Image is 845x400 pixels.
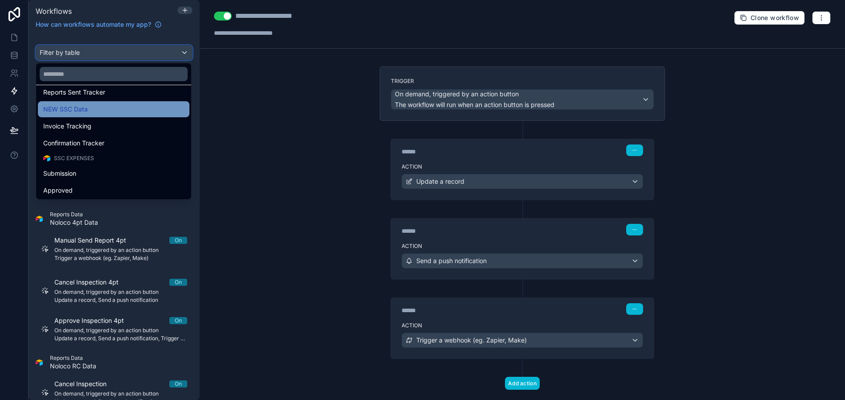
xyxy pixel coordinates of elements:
[29,34,200,400] div: scrollable content
[402,253,643,268] button: Send a push notification
[43,168,76,179] span: Submission
[402,174,643,189] button: Update a record
[43,87,105,98] span: Reports Sent Tracker
[416,336,527,345] span: Trigger a webhook (eg. Zapier, Make)
[395,101,554,108] span: The workflow will run when an action button is pressed
[416,256,487,265] span: Send a push notification
[395,90,519,99] span: On demand, triggered by an action button
[43,138,104,148] span: Confirmation Tracker
[43,104,88,115] span: NEW SSC Data
[391,89,654,110] button: On demand, triggered by an action buttonThe workflow will run when an action button is pressed
[43,121,91,132] span: Invoice Tracking
[43,185,73,196] span: Approved
[402,333,643,348] button: Trigger a webhook (eg. Zapier, Make)
[416,177,464,186] span: Update a record
[43,155,50,162] img: Airtable Logo
[54,155,94,162] span: SSC Expenses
